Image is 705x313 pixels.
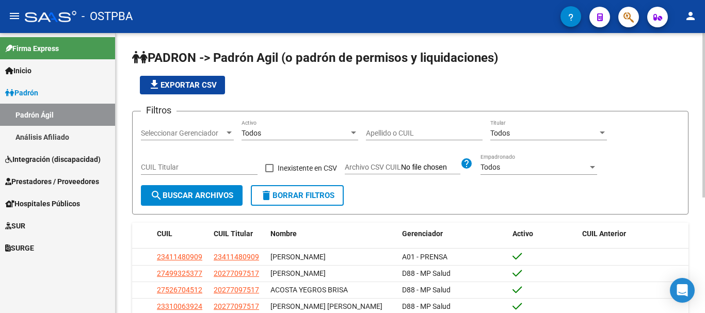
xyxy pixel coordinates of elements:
[345,163,401,171] span: Archivo CSV CUIL
[508,223,578,245] datatable-header-cell: Activo
[278,162,337,174] span: Inexistente en CSV
[512,229,533,238] span: Activo
[5,198,80,209] span: Hospitales Públicos
[270,286,348,294] span: ACOSTA YEGROS BRISA
[402,269,451,277] span: D88 - MP Salud
[490,129,510,137] span: Todos
[684,10,697,22] mat-icon: person
[210,223,266,245] datatable-header-cell: CUIL Titular
[242,129,261,137] span: Todos
[480,163,500,171] span: Todos
[157,269,202,277] span: 27499325377
[270,302,382,310] span: [PERSON_NAME] [PERSON_NAME]
[270,253,326,261] span: [PERSON_NAME]
[141,103,177,118] h3: Filtros
[398,223,509,245] datatable-header-cell: Gerenciador
[5,220,25,232] span: SUR
[402,302,451,310] span: D88 - MP Salud
[260,191,334,200] span: Borrar Filtros
[153,223,210,245] datatable-header-cell: CUIL
[402,253,447,261] span: A01 - PRENSA
[582,229,626,238] span: CUIL Anterior
[150,189,163,202] mat-icon: search
[460,157,473,170] mat-icon: help
[132,51,498,65] span: PADRON -> Padrón Agil (o padrón de permisos y liquidaciones)
[214,253,259,261] span: 23411480909
[82,5,133,28] span: - OSTPBA
[401,163,460,172] input: Archivo CSV CUIL
[214,302,259,310] span: 20277097517
[270,229,297,238] span: Nombre
[157,229,172,238] span: CUIL
[251,185,344,206] button: Borrar Filtros
[5,154,101,165] span: Integración (discapacidad)
[157,253,202,261] span: 23411480909
[157,302,202,310] span: 23310063924
[270,269,326,277] span: [PERSON_NAME]
[5,43,59,54] span: Firma Express
[8,10,21,22] mat-icon: menu
[402,286,451,294] span: D88 - MP Salud
[148,80,217,90] span: Exportar CSV
[5,87,38,98] span: Padrón
[402,229,443,238] span: Gerenciador
[214,229,253,238] span: CUIL Titular
[157,286,202,294] span: 27526704512
[5,176,99,187] span: Prestadores / Proveedores
[266,223,398,245] datatable-header-cell: Nombre
[214,286,259,294] span: 20277097517
[578,223,689,245] datatable-header-cell: CUIL Anterior
[214,269,259,277] span: 20277097517
[148,78,161,91] mat-icon: file_download
[260,189,273,202] mat-icon: delete
[670,278,695,303] div: Open Intercom Messenger
[5,242,34,254] span: SURGE
[5,65,31,76] span: Inicio
[141,185,243,206] button: Buscar Archivos
[150,191,233,200] span: Buscar Archivos
[141,129,225,138] span: Seleccionar Gerenciador
[140,76,225,94] button: Exportar CSV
